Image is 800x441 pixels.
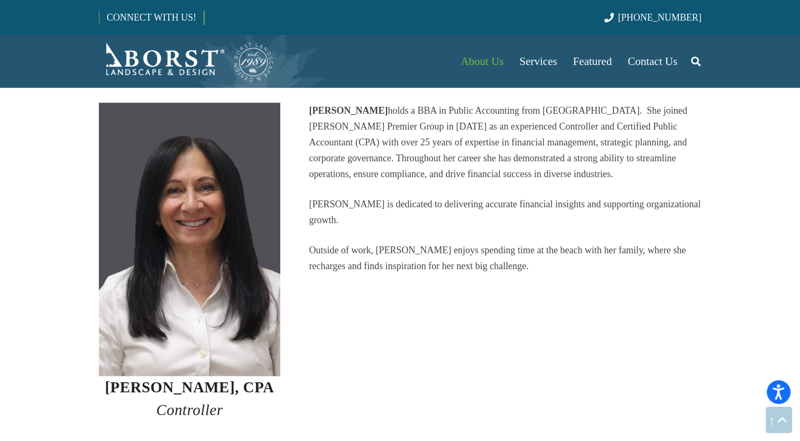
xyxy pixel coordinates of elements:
span: Featured [573,55,612,68]
a: Featured [565,35,620,88]
em: Controller [156,401,223,418]
span: Contact Us [628,55,677,68]
a: About Us [453,35,511,88]
a: CONNECT WITH US! [99,5,204,30]
a: Contact Us [620,35,685,88]
span: [PHONE_NUMBER] [618,12,702,23]
span: About Us [461,55,503,68]
strong: [PERSON_NAME], CPA [105,379,274,396]
p: Outside of work, [PERSON_NAME] enjoys spending time at the beach with her family, where she recha... [309,242,701,274]
a: Search [685,48,706,75]
strong: [PERSON_NAME] [309,105,388,116]
p: [PERSON_NAME] is dedicated to delivering accurate financial insights and supporting organizationa... [309,196,701,228]
a: Back to top [766,407,792,433]
span: Services [519,55,557,68]
a: Services [511,35,565,88]
a: [PHONE_NUMBER] [604,12,701,23]
p: holds a BBA in Public Accounting from [GEOGRAPHIC_DATA]. She joined [PERSON_NAME] Premier Group i... [309,103,701,182]
a: Borst-Logo [99,40,274,82]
